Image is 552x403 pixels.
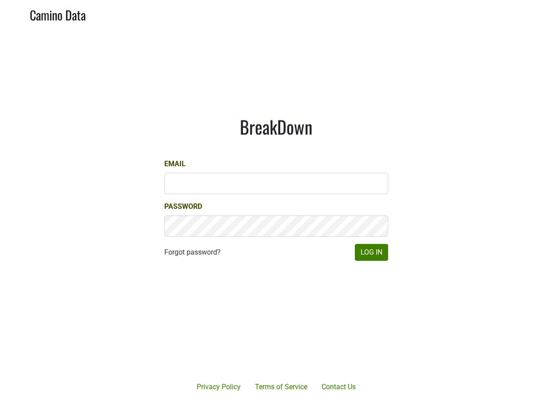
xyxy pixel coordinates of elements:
label: Email [164,159,186,169]
button: Log In [355,244,388,261]
label: Password [164,201,202,212]
a: Forgot password? [164,247,221,258]
a: Contact Us [314,378,363,396]
a: Terms of Service [248,378,314,396]
a: Camino Data [30,4,86,24]
a: Privacy Policy [190,378,248,396]
h1: BreakDown [164,116,388,137]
